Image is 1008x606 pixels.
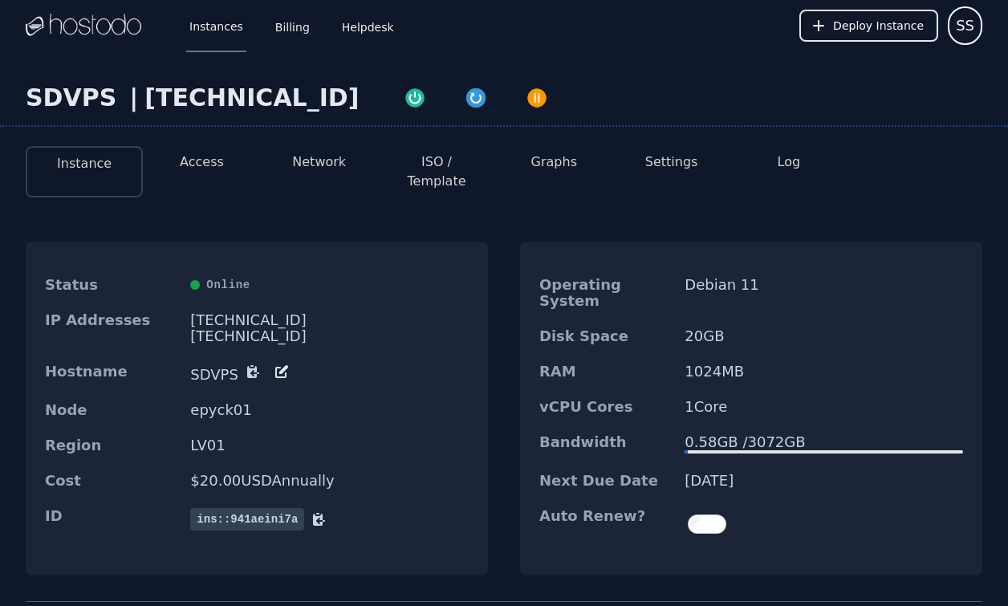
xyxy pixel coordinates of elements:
[384,83,445,109] button: Power On
[45,402,177,418] dt: Node
[180,153,224,172] button: Access
[531,153,577,172] button: Graphs
[190,508,304,531] span: ins::941aeini7a
[190,328,469,344] div: [TECHNICAL_ID]
[685,328,963,344] dd: 20 GB
[778,153,801,172] button: Log
[465,87,487,109] img: Restart
[539,434,672,453] dt: Bandwidth
[144,83,359,112] div: [TECHNICAL_ID]
[45,437,177,453] dt: Region
[190,473,469,489] dd: $ 20.00 USD Annually
[123,83,144,112] div: |
[645,153,698,172] button: Settings
[956,14,974,37] span: SS
[26,14,141,38] img: Logo
[45,364,177,383] dt: Hostname
[445,83,506,109] button: Restart
[26,83,123,112] div: SDVPS
[539,399,672,415] dt: vCPU Cores
[45,473,177,489] dt: Cost
[292,153,346,172] button: Network
[190,402,469,418] dd: epyck01
[948,6,982,45] button: User menu
[539,364,672,380] dt: RAM
[190,364,469,383] dd: SDVPS
[685,277,963,309] dd: Debian 11
[57,154,112,173] button: Instance
[539,328,672,344] dt: Disk Space
[685,473,963,489] dd: [DATE]
[45,277,177,293] dt: Status
[404,87,426,109] img: Power On
[190,277,469,293] div: Online
[833,18,924,34] span: Deploy Instance
[45,508,177,531] dt: ID
[539,473,672,489] dt: Next Due Date
[506,83,567,109] button: Power Off
[539,277,672,309] dt: Operating System
[391,153,482,191] button: ISO / Template
[685,399,963,415] dd: 1 Core
[526,87,548,109] img: Power Off
[45,312,177,344] dt: IP Addresses
[799,10,938,42] button: Deploy Instance
[685,434,963,450] div: 0.58 GB / 3072 GB
[539,508,672,540] dt: Auto Renew?
[190,437,469,453] dd: LV01
[685,364,963,380] dd: 1024 MB
[190,312,469,328] div: [TECHNICAL_ID]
